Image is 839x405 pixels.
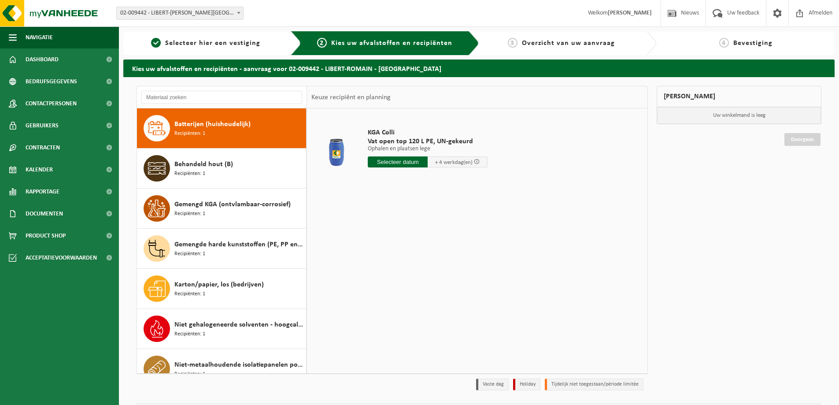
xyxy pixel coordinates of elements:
[137,269,307,309] button: Karton/papier, los (bedrijven) Recipiënten: 1
[368,128,488,137] span: KGA Colli
[174,360,304,370] span: Niet-metaalhoudende isolatiepanelen polyurethaan (PU)
[123,59,835,77] h2: Kies uw afvalstoffen en recipiënten - aanvraag voor 02-009442 - LIBERT-ROMAIN - [GEOGRAPHIC_DATA]
[174,170,205,178] span: Recipiënten: 1
[137,189,307,229] button: Gemengd KGA (ontvlambaar-corrosief) Recipiënten: 1
[174,239,304,250] span: Gemengde harde kunststoffen (PE, PP en PVC), recycleerbaar (industrieel)
[174,130,205,138] span: Recipiënten: 1
[137,229,307,269] button: Gemengde harde kunststoffen (PE, PP en PVC), recycleerbaar (industrieel) Recipiënten: 1
[331,40,452,47] span: Kies uw afvalstoffen en recipiënten
[26,26,53,48] span: Navigatie
[307,86,395,108] div: Keuze recipiënt en planning
[174,370,205,379] span: Recipiënten: 1
[117,7,243,19] span: 02-009442 - LIBERT-ROMAIN - OUDENAARDE
[174,210,205,218] span: Recipiënten: 1
[26,71,77,93] span: Bedrijfsgegevens
[137,108,307,149] button: Batterijen (huishoudelijk) Recipiënten: 1
[368,156,428,167] input: Selecteer datum
[128,38,284,48] a: 1Selecteer hier een vestiging
[174,290,205,298] span: Recipiënten: 1
[137,149,307,189] button: Behandeld hout (B) Recipiënten: 1
[513,379,540,390] li: Holiday
[26,115,59,137] span: Gebruikers
[26,225,66,247] span: Product Shop
[26,181,59,203] span: Rapportage
[174,119,251,130] span: Batterijen (huishoudelijk)
[719,38,729,48] span: 4
[608,10,652,16] strong: [PERSON_NAME]
[522,40,615,47] span: Overzicht van uw aanvraag
[137,309,307,349] button: Niet gehalogeneerde solventen - hoogcalorisch in kleinverpakking Recipiënten: 1
[137,349,307,389] button: Niet-metaalhoudende isolatiepanelen polyurethaan (PU) Recipiënten: 1
[733,40,772,47] span: Bevestiging
[116,7,244,20] span: 02-009442 - LIBERT-ROMAIN - OUDENAARDE
[784,133,821,146] a: Doorgaan
[476,379,509,390] li: Vaste dag
[174,159,233,170] span: Behandeld hout (B)
[435,160,473,165] span: + 4 werkdag(en)
[174,199,291,210] span: Gemengd KGA (ontvlambaar-corrosief)
[165,40,260,47] span: Selecteer hier een vestiging
[368,146,488,152] p: Ophalen en plaatsen lege
[26,247,97,269] span: Acceptatievoorwaarden
[26,48,59,71] span: Dashboard
[26,137,60,159] span: Contracten
[174,320,304,330] span: Niet gehalogeneerde solventen - hoogcalorisch in kleinverpakking
[141,91,302,104] input: Materiaal zoeken
[26,203,63,225] span: Documenten
[317,38,327,48] span: 2
[151,38,161,48] span: 1
[657,107,821,124] p: Uw winkelmand is leeg
[174,250,205,258] span: Recipiënten: 1
[26,159,53,181] span: Kalender
[368,137,488,146] span: Vat open top 120 L PE, UN-gekeurd
[545,379,643,390] li: Tijdelijk niet toegestaan/période limitée
[657,86,821,107] div: [PERSON_NAME]
[174,279,264,290] span: Karton/papier, los (bedrijven)
[26,93,77,115] span: Contactpersonen
[508,38,517,48] span: 3
[174,330,205,338] span: Recipiënten: 1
